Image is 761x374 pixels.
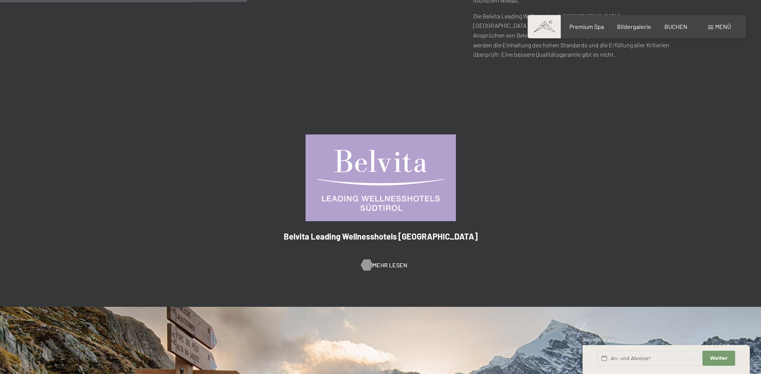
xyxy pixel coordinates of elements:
button: Weiter [702,351,735,366]
p: Die Belvita Leading Wellnesshotels [GEOGRAPHIC_DATA] – unser [GEOGRAPHIC_DATA] ist eines davon – ... [473,11,689,59]
span: Belvita Leading Wellnesshotels [GEOGRAPHIC_DATA] [284,231,478,241]
span: Mehr Lesen [372,261,407,269]
span: Weiter [710,355,728,362]
a: Mehr Lesen [361,261,400,269]
img: Belvita Leading Wellnesshotels Südtirol [306,134,456,221]
span: Menü [715,23,731,30]
a: Bildergalerie [617,23,651,30]
span: Schnellanfrage [582,336,615,342]
a: BUCHEN [664,23,687,30]
a: Premium Spa [569,23,604,30]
